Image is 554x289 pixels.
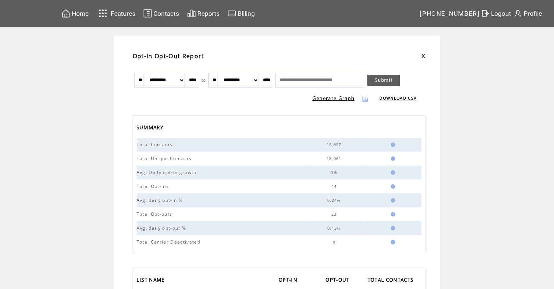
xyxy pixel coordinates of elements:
[368,275,416,287] span: TOTAL CONTACTS
[187,9,196,18] img: chart.svg
[133,52,204,60] span: Opt-In Opt-Out Report
[420,10,480,17] span: [PHONE_NUMBER]
[137,275,167,287] span: LIST NAME
[186,8,221,19] a: Reports
[513,9,522,18] img: profile.svg
[137,275,168,287] a: LIST NAME
[379,96,416,101] a: DOWNLOAD CSV
[388,170,395,175] img: help.gif
[368,275,417,287] a: TOTAL CONTACTS
[227,9,236,18] img: creidtcard.svg
[60,8,90,19] a: Home
[137,183,171,189] span: Total Opt-ins
[491,10,511,17] span: Logout
[137,239,202,245] span: Total Carrier Deactivated
[137,211,174,217] span: Total Opt-outs
[137,197,185,203] span: Avg. daily opt-in %
[326,275,353,287] a: OPT-OUT
[327,156,343,161] span: 18,061
[388,198,395,203] img: help.gif
[279,275,301,287] a: OPT-IN
[512,8,543,19] a: Profile
[137,122,165,134] span: SUMMARY
[388,226,395,230] img: help.gif
[97,7,109,19] img: features.svg
[96,6,137,21] a: Features
[62,9,70,18] img: home.svg
[153,10,179,17] span: Contacts
[238,10,255,17] span: Billing
[388,212,395,216] img: help.gif
[327,226,343,231] span: 0.13%
[327,142,343,147] span: 18,627
[326,275,351,287] span: OPT-OUT
[331,184,339,189] span: 44
[388,184,395,189] img: help.gif
[72,10,89,17] span: Home
[197,10,220,17] span: Reports
[388,142,395,147] img: help.gif
[332,240,337,245] span: 0
[137,155,194,162] span: Total Unique Contacts
[331,170,339,175] span: 0%
[142,8,180,19] a: Contacts
[480,8,512,19] a: Logout
[137,169,198,175] span: Avg. Daily opt-in growth
[481,9,490,18] img: exit.svg
[279,275,299,287] span: OPT-IN
[388,240,395,244] img: help.gif
[327,198,343,203] span: 0.24%
[226,8,256,19] a: Billing
[201,78,206,83] span: to
[367,75,400,86] a: Submit
[524,10,542,17] span: Profile
[331,212,339,217] span: 23
[137,225,188,231] span: Avg. daily opt-out %
[137,141,175,148] span: Total Contacts
[388,156,395,161] img: help.gif
[143,9,152,18] img: contacts.svg
[312,95,355,101] a: Generate Graph
[111,10,135,17] span: Features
